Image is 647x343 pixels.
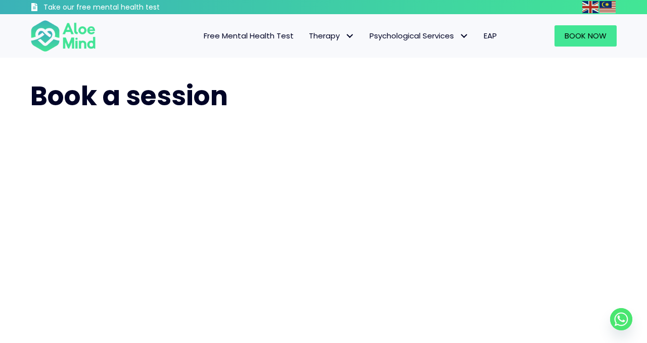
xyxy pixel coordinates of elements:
h3: Take our free mental health test [43,3,214,13]
a: Whatsapp [610,308,632,330]
a: Free Mental Health Test [196,25,301,47]
span: Therapy [309,30,354,41]
img: Aloe mind Logo [30,19,96,53]
span: EAP [484,30,497,41]
a: Book Now [554,25,617,47]
img: ms [599,1,616,13]
span: Free Mental Health Test [204,30,294,41]
span: Book a session [30,77,228,114]
span: Book Now [565,30,607,41]
nav: Menu [109,25,504,47]
a: Malay [599,1,617,13]
a: English [582,1,599,13]
a: EAP [476,25,504,47]
a: TherapyTherapy: submenu [301,25,362,47]
span: Therapy: submenu [342,29,357,44]
span: Psychological Services: submenu [456,29,471,44]
a: Psychological ServicesPsychological Services: submenu [362,25,476,47]
img: en [582,1,598,13]
span: Psychological Services [369,30,469,41]
a: Take our free mental health test [30,3,214,14]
